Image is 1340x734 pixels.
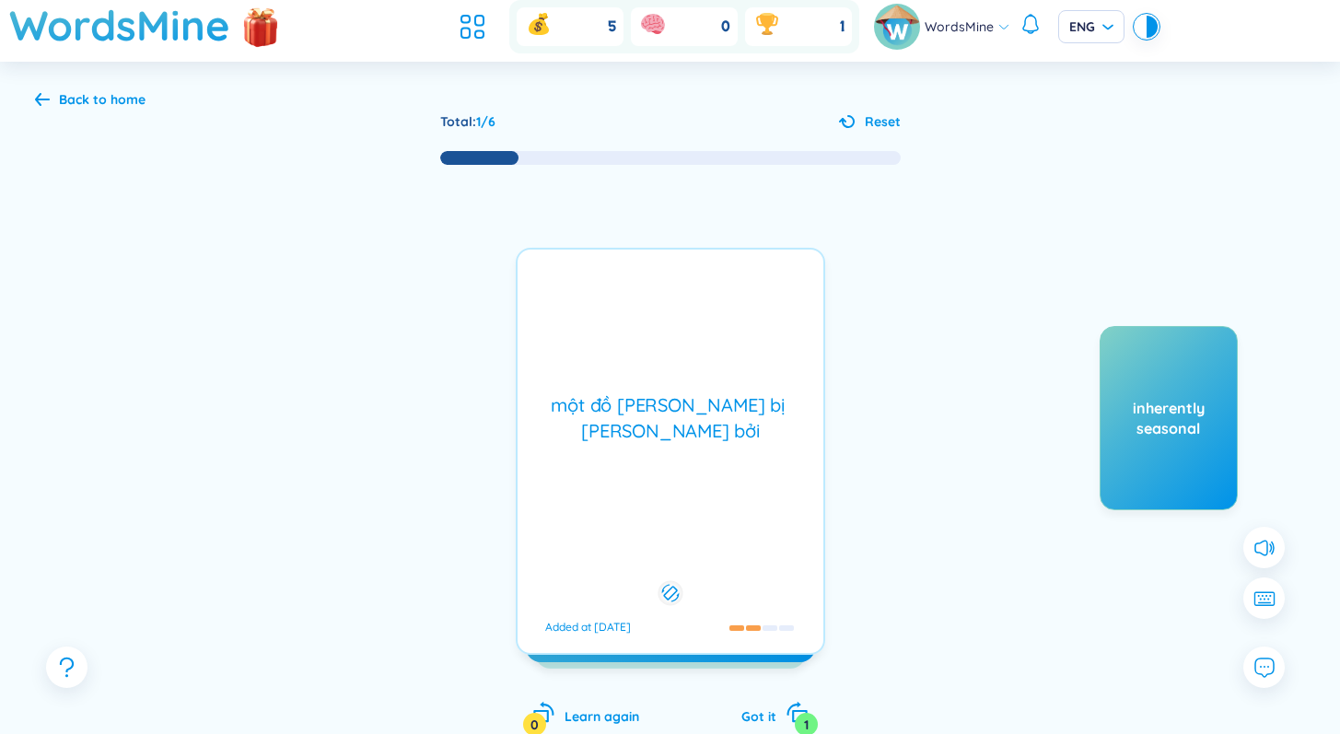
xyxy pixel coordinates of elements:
[839,111,901,132] button: Reset
[1069,17,1113,36] span: ENG
[527,392,814,444] div: một đồ [PERSON_NAME] bị [PERSON_NAME] bởi
[565,708,639,725] span: Learn again
[721,17,730,37] span: 0
[874,4,920,50] img: avatar
[608,17,616,37] span: 5
[59,89,146,110] div: Back to home
[925,17,994,37] span: WordsMine
[440,113,476,130] span: Total :
[35,93,146,110] a: Back to home
[46,647,87,688] button: question
[532,701,555,724] span: rotate-left
[865,111,901,132] span: Reset
[741,708,776,725] span: Got it
[874,4,925,50] a: avatar
[55,656,78,679] span: question
[840,17,845,37] span: 1
[476,113,495,130] span: 1 / 6
[545,620,631,635] div: Added at [DATE]
[786,701,809,724] span: rotate-right
[1101,398,1237,438] div: inherently seasonal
